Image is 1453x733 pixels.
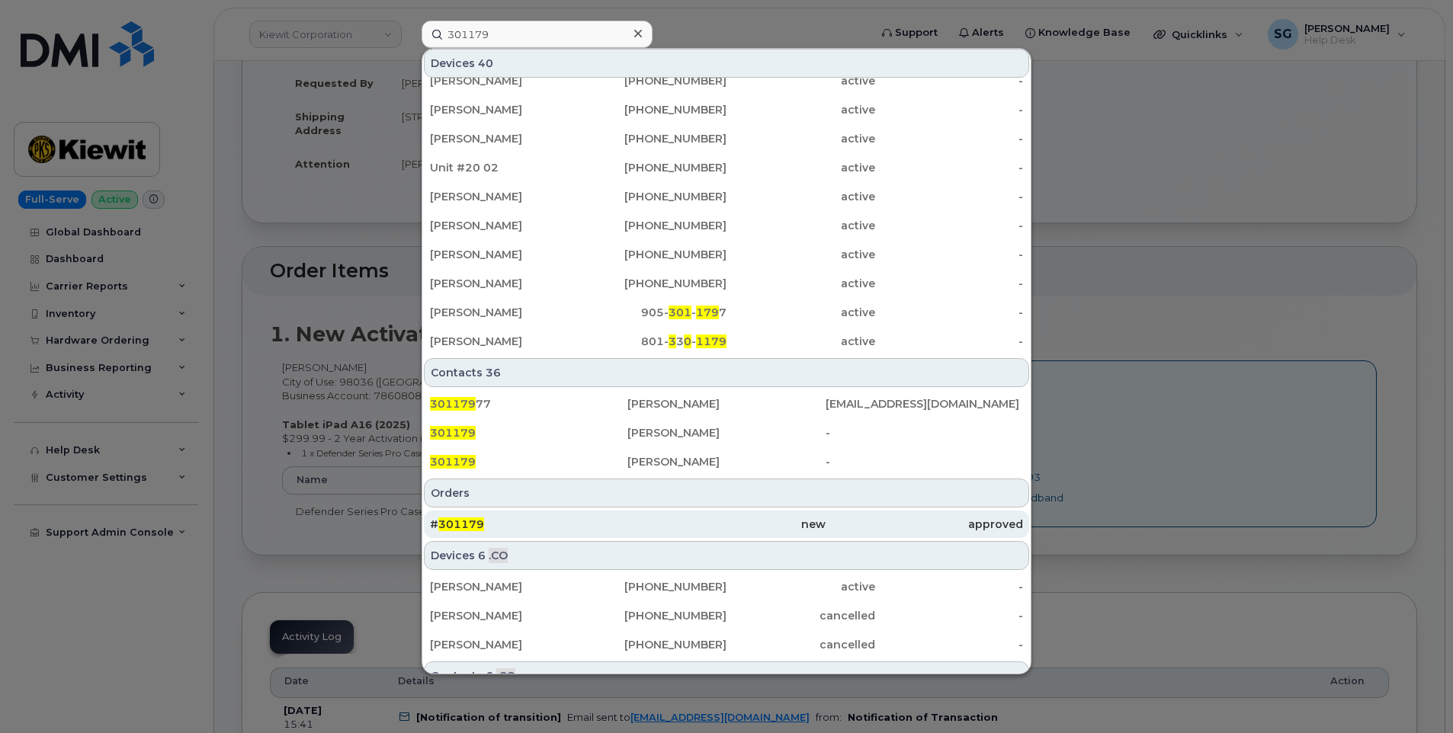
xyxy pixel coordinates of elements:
div: - [875,102,1024,117]
div: - [875,305,1024,320]
div: [PHONE_NUMBER] [579,579,727,594]
div: Devices [424,541,1029,570]
div: - [875,218,1024,233]
span: 3 [669,334,676,348]
span: 301179 [430,426,476,440]
a: [PERSON_NAME]801-330-1179active- [424,328,1029,355]
span: 0 [684,334,691,348]
div: [PHONE_NUMBER] [579,247,727,262]
div: [PERSON_NAME] [430,305,579,320]
div: active [726,247,875,262]
div: - [875,334,1024,349]
input: Find something... [422,21,653,48]
a: 301179[PERSON_NAME]- [424,419,1029,447]
span: 1179 [696,334,726,348]
div: [PERSON_NAME] [430,247,579,262]
div: [PERSON_NAME] [430,73,579,88]
span: 6 [486,668,493,683]
div: active [726,276,875,291]
a: [PERSON_NAME]905-301-1797active- [424,299,1029,326]
div: active [726,131,875,146]
div: - [826,454,1023,469]
div: [PHONE_NUMBER] [579,637,727,652]
div: [PHONE_NUMBER] [579,218,727,233]
iframe: Messenger Launcher [1387,667,1442,722]
div: # [430,517,627,532]
div: [PHONE_NUMBER] [579,189,727,204]
a: 301179[PERSON_NAME]- [424,448,1029,475]
div: [PERSON_NAME] [430,218,579,233]
div: 905- - 7 [579,305,727,320]
div: [PERSON_NAME] [430,579,579,594]
div: - [875,73,1024,88]
div: - [875,247,1024,262]
span: 6 [478,548,486,563]
div: approved [826,517,1023,532]
span: .CO [496,668,515,683]
div: - [875,579,1024,594]
div: [PERSON_NAME] [627,454,825,469]
div: - [875,160,1024,175]
div: active [726,102,875,117]
a: [PERSON_NAME][PHONE_NUMBER]active- [424,212,1029,239]
span: 179 [696,306,719,319]
div: active [726,334,875,349]
div: - [875,276,1024,291]
div: [EMAIL_ADDRESS][DOMAIN_NAME] [826,396,1023,411]
div: - [875,637,1024,652]
a: Unit #20 02[PHONE_NUMBER]active- [424,154,1029,181]
div: [PHONE_NUMBER] [579,102,727,117]
div: [PHONE_NUMBER] [579,608,727,623]
a: 30117977[PERSON_NAME][EMAIL_ADDRESS][DOMAIN_NAME] [424,390,1029,418]
a: [PERSON_NAME][PHONE_NUMBER]active- [424,67,1029,94]
div: [PERSON_NAME] [430,334,579,349]
div: [PERSON_NAME] [430,189,579,204]
div: Devices [424,49,1029,78]
div: [PERSON_NAME] [430,637,579,652]
a: [PERSON_NAME][PHONE_NUMBER]cancelled- [424,602,1029,629]
a: [PERSON_NAME][PHONE_NUMBER]active- [424,125,1029,152]
div: cancelled [726,637,875,652]
div: [PHONE_NUMBER] [579,131,727,146]
a: [PERSON_NAME][PHONE_NUMBER]cancelled- [424,631,1029,658]
div: - [826,425,1023,440]
a: [PERSON_NAME][PHONE_NUMBER]active- [424,270,1029,297]
div: - [875,608,1024,623]
div: [PERSON_NAME] [430,608,579,623]
div: [PHONE_NUMBER] [579,160,727,175]
div: Orders [424,479,1029,507]
span: 301179 [430,397,476,411]
div: 77 [430,396,627,411]
div: new [627,517,825,532]
div: active [726,73,875,88]
div: active [726,189,875,204]
div: active [726,218,875,233]
a: [PERSON_NAME][PHONE_NUMBER]active- [424,183,1029,210]
span: 301 [669,306,691,319]
div: active [726,579,875,594]
span: 40 [478,56,493,71]
div: [PERSON_NAME] [627,396,825,411]
span: 301179 [430,455,476,469]
div: Contacts [424,661,1029,690]
div: Contacts [424,358,1029,387]
div: [PERSON_NAME] [430,276,579,291]
span: .CO [489,548,508,563]
a: [PERSON_NAME][PHONE_NUMBER]active- [424,96,1029,123]
div: 801- 3 - [579,334,727,349]
a: #301179newapproved [424,511,1029,538]
div: active [726,160,875,175]
div: - [875,131,1024,146]
a: [PERSON_NAME][PHONE_NUMBER]active- [424,241,1029,268]
div: active [726,305,875,320]
div: [PERSON_NAME] [430,131,579,146]
div: [PHONE_NUMBER] [579,276,727,291]
div: - [875,189,1024,204]
div: cancelled [726,608,875,623]
span: 301179 [438,517,484,531]
a: [PERSON_NAME][PHONE_NUMBER]active- [424,573,1029,600]
div: [PERSON_NAME] [430,102,579,117]
div: Unit #20 02 [430,160,579,175]
span: 36 [486,365,501,380]
div: [PERSON_NAME] [627,425,825,440]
